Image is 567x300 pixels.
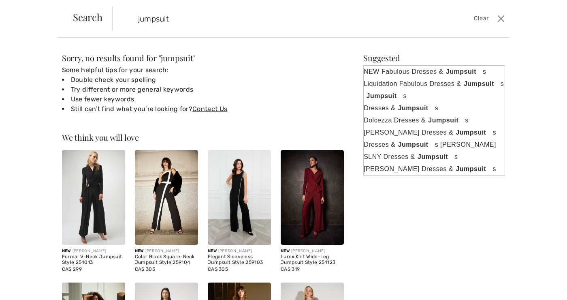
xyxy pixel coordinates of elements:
strong: Jumpsuit [461,79,501,88]
span: CA$ 305 [208,266,228,272]
li: Try different or more general keywords [62,85,344,94]
span: CA$ 305 [135,266,155,272]
strong: Jumpsuit [395,103,435,113]
div: [PERSON_NAME] [135,248,198,254]
strong: Jumpsuit [426,116,465,125]
strong: Jumpsuit [395,140,435,149]
span: CA$ 299 [62,266,82,272]
span: jumpsuit [161,52,193,63]
div: Color Block Square-Neck Jumpsuit Style 259104 [135,254,198,266]
a: SLNY Dresses &Jumpsuits [364,151,505,163]
li: Double check your spelling [62,75,344,85]
span: New [135,249,144,253]
div: [PERSON_NAME] [281,248,344,254]
a: [PERSON_NAME] Dresses &Jumpsuits [364,126,505,139]
li: Use fewer keywords [62,94,344,104]
strong: Jumpsuit [364,91,403,101]
span: We think you will love [62,132,139,143]
img: Color Block Square-Neck Jumpsuit Style 259104. Black/Off White [135,150,198,245]
a: NEW Fabulous Dresses &Jumpsuits [364,66,505,78]
a: Liquidation Fabulous Dresses &Jumpsuits [364,78,505,90]
div: Some helpful tips for your search: [62,65,344,114]
span: Search [73,12,102,22]
a: [PERSON_NAME] Dresses &Jumpsuits [364,163,505,175]
strong: Jumpsuit [415,152,454,161]
span: Clear [474,14,489,23]
div: Formal V-Neck Jumpsuit Style 254013 [62,254,125,266]
span: New [208,249,217,253]
div: [PERSON_NAME] [62,248,125,254]
img: Elegant Sleeveless Jumpsuit Style 259103. Black [208,150,271,245]
div: Sorry, no results found for " " [62,54,344,62]
div: Lurex Knit Wide-Leg Jumpsuit Style 254123 [281,254,344,266]
a: Jumpsuits [364,90,505,102]
span: CA$ 319 [281,266,300,272]
button: Close [495,12,507,25]
strong: Jumpsuit [453,164,492,174]
span: Help [17,6,34,13]
div: Suggested [363,54,505,62]
a: Dresses &Jumpsuits [364,102,505,114]
a: Dolcezza Dresses &Jumpsuits [364,114,505,126]
div: Elegant Sleeveless Jumpsuit Style 259103 [208,254,271,266]
li: Still can’t find what you’re looking for? [62,104,344,114]
strong: Jumpsuit [443,67,483,76]
strong: Jumpsuit [453,128,492,137]
span: New [281,249,290,253]
img: Formal V-Neck Jumpsuit Style 254013. Black [62,150,125,245]
div: [PERSON_NAME] [208,248,271,254]
img: Lurex Knit Wide-Leg Jumpsuit Style 254123. Deep cherry [281,150,344,245]
a: Contact Us [192,105,227,113]
input: TYPE TO SEARCH [132,6,404,31]
span: New [62,249,71,253]
a: Dresses &Jumpsuits [PERSON_NAME] [364,139,505,151]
